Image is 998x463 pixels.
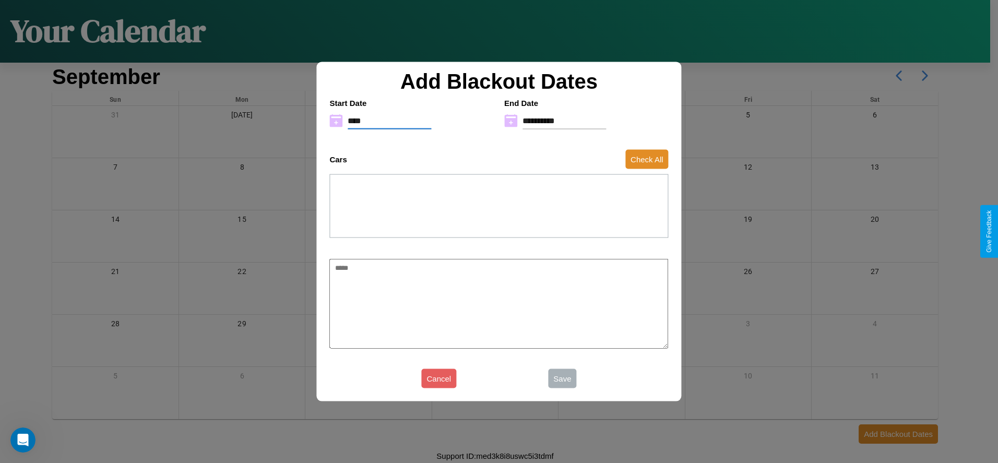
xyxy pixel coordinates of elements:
[625,150,669,169] button: Check All
[504,98,669,107] h4: End Date
[329,155,347,164] h4: Cars
[324,69,673,93] h2: Add Blackout Dates
[985,210,993,253] div: Give Feedback
[10,428,35,453] iframe: Intercom live chat
[548,369,576,388] button: Save
[422,369,457,388] button: Cancel
[329,98,494,107] h4: Start Date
